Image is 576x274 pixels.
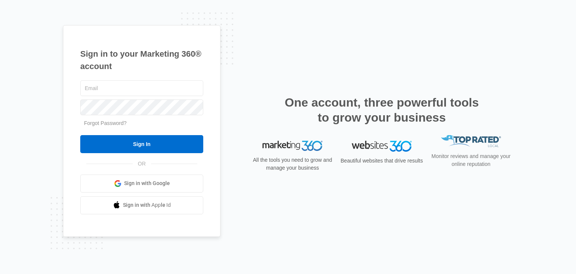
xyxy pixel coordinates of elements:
[80,196,203,214] a: Sign in with Apple Id
[340,157,424,165] p: Beautiful websites that drive results
[352,141,412,152] img: Websites 360
[123,201,171,209] span: Sign in with Apple Id
[282,95,481,125] h2: One account, three powerful tools to grow your business
[441,141,501,153] img: Top Rated Local
[84,120,127,126] a: Forgot Password?
[429,158,513,174] p: Monitor reviews and manage your online reputation
[80,175,203,193] a: Sign in with Google
[80,80,203,96] input: Email
[262,141,322,151] img: Marketing 360
[124,179,170,187] span: Sign in with Google
[80,48,203,72] h1: Sign in to your Marketing 360® account
[80,135,203,153] input: Sign In
[133,160,151,168] span: OR
[250,156,334,172] p: All the tools you need to grow and manage your business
